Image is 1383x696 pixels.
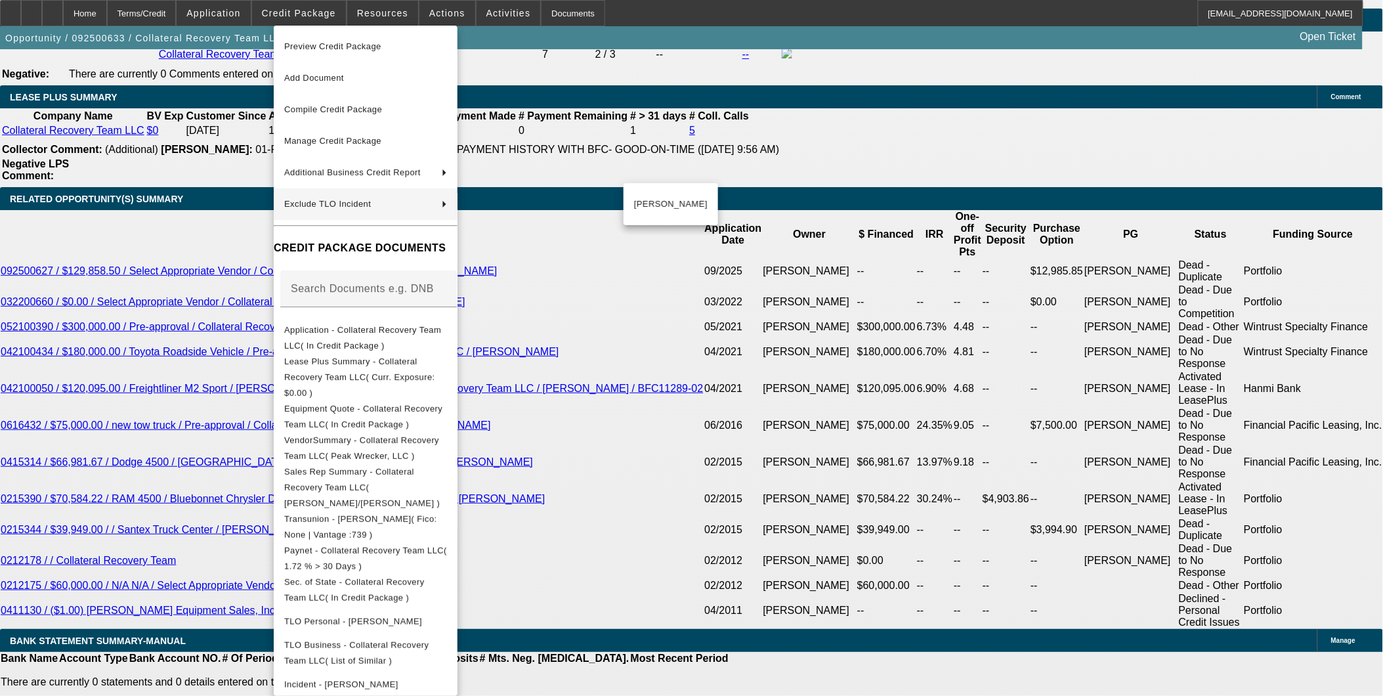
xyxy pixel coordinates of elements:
button: Application - Collateral Recovery Team LLC( In Credit Package ) [274,322,457,353]
button: Paynet - Collateral Recovery Team LLC( 1.72 % > 30 Days ) [274,542,457,574]
button: VendorSummary - Collateral Recovery Team LLC( Peak Wrecker, LLC ) [274,432,457,464]
span: Sales Rep Summary - Collateral Recovery Team LLC( [PERSON_NAME]/[PERSON_NAME] ) [284,466,440,508]
span: Incident - [PERSON_NAME] [284,679,398,689]
span: Exclude TLO Incident [284,199,371,209]
span: Compile Credit Package [284,104,382,114]
span: Paynet - Collateral Recovery Team LLC( 1.72 % > 30 Days ) [284,545,447,571]
span: Lease Plus Summary - Collateral Recovery Team LLC( Curr. Exposure: $0.00 ) [284,356,435,397]
span: VendorSummary - Collateral Recovery Team LLC( Peak Wrecker, LLC ) [284,435,439,460]
span: TLO Business - Collateral Recovery Team LLC( List of Similar ) [284,640,429,665]
button: Sec. of State - Collateral Recovery Team LLC( In Credit Package ) [274,574,457,605]
span: Sec. of State - Collateral Recovery Team LLC( In Credit Package ) [284,576,425,602]
span: Manage Credit Package [284,136,381,146]
h4: CREDIT PACKAGE DOCUMENTS [274,240,457,256]
span: TLO Personal - [PERSON_NAME] [284,616,422,626]
span: Application - Collateral Recovery Team LLC( In Credit Package ) [284,324,441,350]
button: Equipment Quote - Collateral Recovery Team LLC( In Credit Package ) [274,401,457,432]
mat-label: Search Documents e.g. DNB [291,282,434,294]
button: Sales Rep Summary - Collateral Recovery Team LLC( Martell, Heath/Rupp, Greg ) [274,464,457,511]
span: Equipment Quote - Collateral Recovery Team LLC( In Credit Package ) [284,403,442,429]
span: Transunion - [PERSON_NAME]( Fico: None | Vantage :739 ) [284,513,437,539]
span: Add Document [284,73,344,83]
span: Additional Business Credit Report [284,167,421,177]
span: [PERSON_NAME] [634,196,708,212]
span: Preview Credit Package [284,41,381,51]
button: TLO Personal - Moul, Stefanie [274,605,457,637]
button: TLO Business - Collateral Recovery Team LLC( List of Similar ) [274,637,457,668]
button: Lease Plus Summary - Collateral Recovery Team LLC( Curr. Exposure: $0.00 ) [274,353,457,401]
button: Transunion - Moul, Stefanie( Fico: None | Vantage :739 ) [274,511,457,542]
